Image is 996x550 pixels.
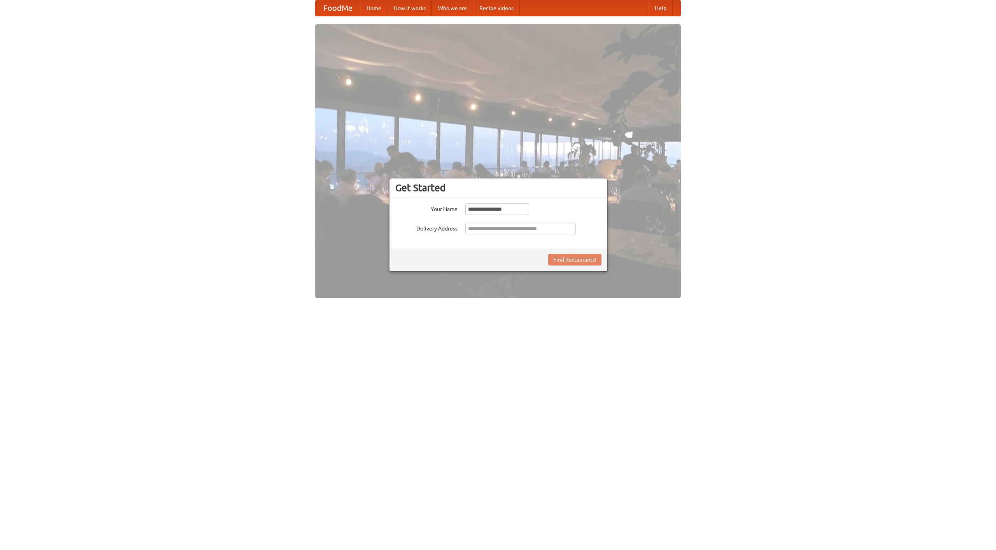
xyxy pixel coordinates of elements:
label: Delivery Address [395,223,458,232]
h3: Get Started [395,182,601,194]
a: Home [360,0,388,16]
a: Help [649,0,673,16]
button: Find Restaurants! [548,254,601,265]
a: Who we are [432,0,473,16]
label: Your Name [395,203,458,213]
a: How it works [388,0,432,16]
a: Recipe videos [473,0,520,16]
a: FoodMe [316,0,360,16]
